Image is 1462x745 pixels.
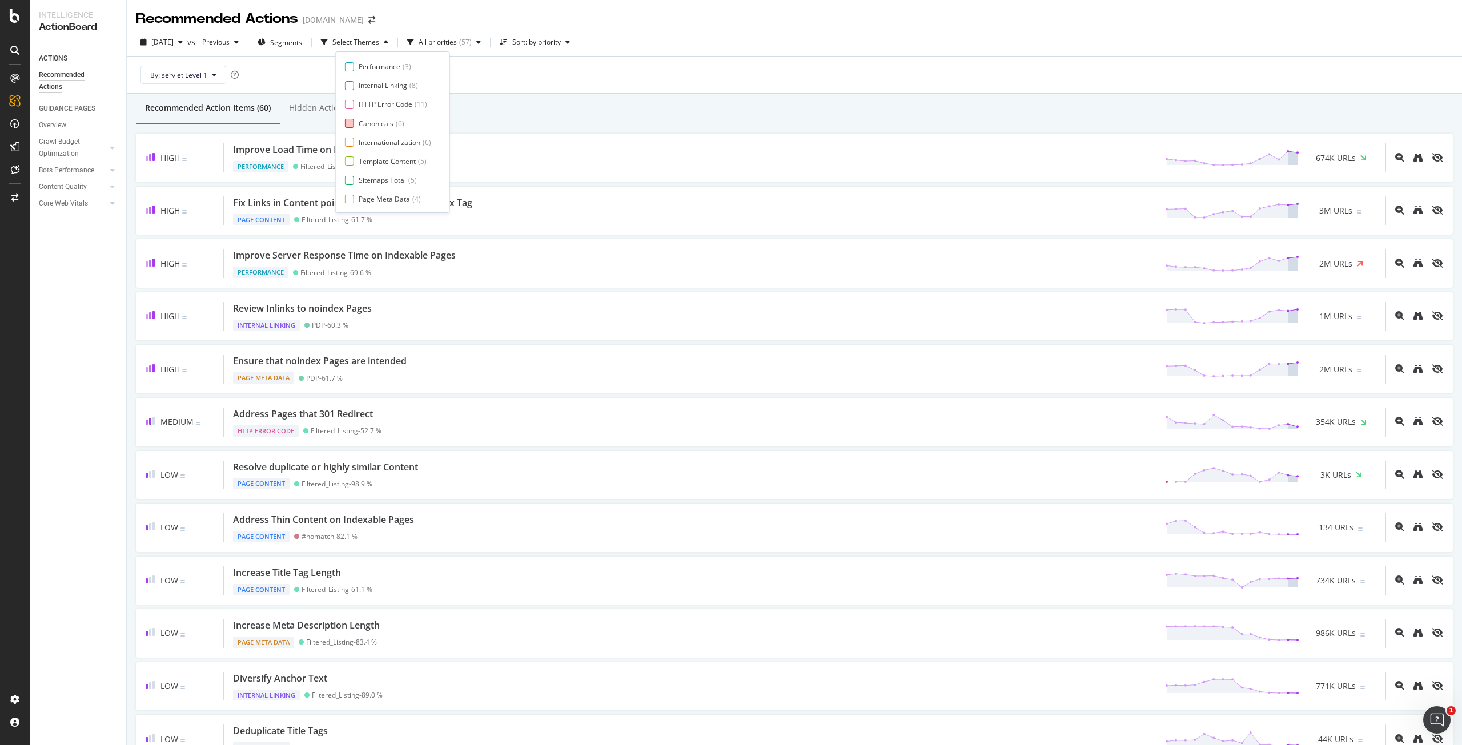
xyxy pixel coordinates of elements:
[39,103,118,115] a: GUIDANCE PAGES
[180,633,185,637] img: Equal
[418,156,427,166] div: ( 5 )
[359,156,416,166] div: Template Content
[198,37,230,47] span: Previous
[1413,628,1423,637] div: binoculars
[253,33,307,51] button: Segments
[1413,258,1423,269] a: binoculars
[1360,633,1365,637] img: Equal
[233,690,300,701] div: Internal Linking
[182,263,187,267] img: Equal
[1432,470,1443,479] div: eye-slash
[359,99,412,109] div: HTTP Error Code
[359,175,406,185] div: Sitemaps Total
[303,14,364,26] div: [DOMAIN_NAME]
[1360,580,1365,583] img: Equal
[1358,527,1363,531] img: Equal
[302,215,372,224] div: Filtered_Listing - 61.7 %
[412,194,421,204] div: ( 4 )
[270,38,302,47] span: Segments
[1413,205,1423,216] a: binoculars
[39,9,117,21] div: Intelligence
[1432,522,1443,531] div: eye-slash
[359,138,420,147] div: Internationalization
[233,143,404,156] div: Improve Load Time on Indexable Pages
[39,119,118,131] a: Overview
[39,69,107,93] div: Recommended Actions
[39,181,107,193] a: Content Quality
[160,680,178,691] span: Low
[39,69,118,93] a: Recommended Actions
[423,138,431,147] div: ( 6 )
[1413,681,1423,690] div: binoculars
[160,469,178,480] span: Low
[1316,627,1356,639] span: 986K URLs
[409,80,418,90] div: ( 8 )
[233,355,407,368] div: Ensure that noindex Pages are intended
[39,53,67,65] div: ACTIONS
[300,162,371,171] div: Filtered_Listing - 49.3 %
[1423,706,1451,734] iframe: Intercom live chat
[1413,153,1423,162] div: binoculars
[180,527,185,531] img: Equal
[39,198,88,210] div: Core Web Vitals
[1413,627,1423,638] a: binoculars
[312,691,383,699] div: Filtered_Listing - 89.0 %
[1319,258,1352,269] span: 2M URLs
[233,214,290,225] div: Page Content
[182,369,187,372] img: Equal
[233,531,290,542] div: Page Content
[233,637,294,648] div: Page Meta Data
[1395,259,1404,268] div: magnifying-glass-plus
[403,33,485,51] button: All priorities(57)
[1360,686,1365,689] img: Equal
[302,532,358,541] div: #nomatch - 82.1 %
[316,33,393,51] button: Select Themes
[1413,522,1423,533] a: binoculars
[145,102,271,114] div: Recommended Action Items (60)
[396,119,404,128] div: ( 6 )
[233,584,290,595] div: Page Content
[1395,364,1404,373] div: magnifying-glass-plus
[39,181,87,193] div: Content Quality
[1413,470,1423,479] div: binoculars
[160,734,178,744] span: Low
[233,724,328,738] div: Deduplicate Title Tags
[408,175,417,185] div: ( 5 )
[312,321,348,329] div: PDP - 60.3 %
[359,194,410,204] div: Page Meta Data
[332,39,379,46] div: Select Themes
[160,416,194,427] span: Medium
[415,99,427,109] div: ( 11 )
[196,422,200,425] img: Equal
[512,39,561,46] div: Sort: by priority
[302,480,372,488] div: Filtered_Listing - 98.9 %
[39,21,117,34] div: ActionBoard
[1413,575,1423,586] a: binoculars
[1432,153,1443,162] div: eye-slash
[39,119,66,131] div: Overview
[1413,734,1423,744] a: binoculars
[1316,416,1356,428] span: 354K URLs
[1395,681,1404,690] div: magnifying-glass-plus
[1319,311,1352,322] span: 1M URLs
[1413,206,1423,215] div: binoculars
[1413,469,1423,480] a: binoculars
[1432,259,1443,268] div: eye-slash
[233,302,372,315] div: Review Inlinks to noindex Pages
[1395,311,1404,320] div: magnifying-glass-plus
[1413,311,1423,320] div: binoculars
[1395,153,1404,162] div: magnifying-glass-plus
[403,62,411,71] div: ( 3 )
[140,66,226,84] button: By: servlet Level 1
[1413,416,1423,427] a: binoculars
[1316,575,1356,586] span: 734K URLs
[233,320,300,331] div: Internal Linking
[1319,522,1353,533] span: 134 URLs
[1413,417,1423,426] div: binoculars
[233,161,288,172] div: Performance
[39,164,107,176] a: Bots Performance
[160,205,180,216] span: High
[1319,364,1352,375] span: 2M URLs
[180,739,185,742] img: Equal
[39,103,95,115] div: GUIDANCE PAGES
